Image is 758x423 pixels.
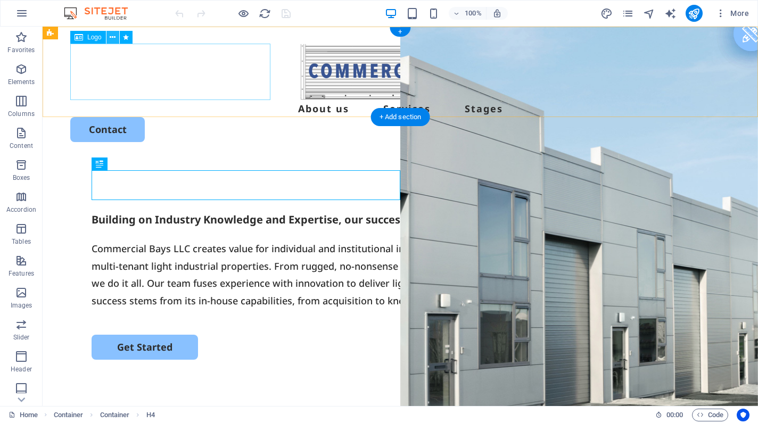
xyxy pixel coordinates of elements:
div: + Add section [371,108,430,126]
button: reload [258,7,271,20]
i: Design (Ctrl+Alt+Y) [600,7,613,20]
button: Usercentrics [737,409,749,421]
p: Favorites [7,46,35,54]
button: Code [692,409,728,421]
button: pages [622,7,635,20]
i: Navigator [643,7,655,20]
button: Click here to leave preview mode and continue editing [237,7,250,20]
img: Editor Logo [61,7,141,20]
p: Images [11,301,32,310]
i: Pages (Ctrl+Alt+S) [622,7,634,20]
span: Click to select. Double-click to edit [54,409,84,421]
a: Click to cancel selection. Double-click to open Pages [9,409,38,421]
h6: 100% [465,7,482,20]
div: + [390,27,410,37]
p: Accordion [6,205,36,214]
p: Boxes [13,173,30,182]
span: : [674,411,675,419]
i: Reload page [259,7,271,20]
span: 00 00 [666,409,683,421]
i: AI Writer [664,7,677,20]
p: Elements [8,78,35,86]
span: Code [697,409,723,421]
span: Logo [87,34,102,40]
i: Publish [688,7,700,20]
span: More [715,8,749,19]
h6: Session time [655,409,683,421]
button: publish [686,5,703,22]
p: Columns [8,110,35,118]
p: Features [9,269,34,278]
span: Click to select. Double-click to edit [100,409,130,421]
p: Tables [12,237,31,246]
p: Content [10,142,33,150]
button: More [711,5,753,22]
button: text_generator [664,7,677,20]
p: Slider [13,333,30,342]
button: design [600,7,613,20]
p: Header [11,365,32,374]
nav: breadcrumb [54,409,155,421]
button: navigator [643,7,656,20]
button: 100% [449,7,487,20]
span: Click to select. Double-click to edit [146,409,155,421]
i: On resize automatically adjust zoom level to fit chosen device. [492,9,502,18]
